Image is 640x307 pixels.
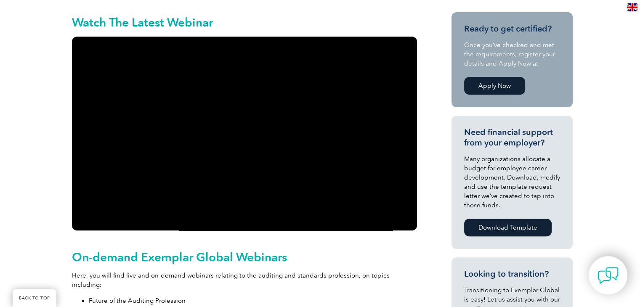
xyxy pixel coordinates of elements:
[627,3,637,11] img: en
[464,127,560,148] h3: Need financial support from your employer?
[72,271,417,289] p: Here, you will find live and on-demand webinars relating to the auditing and standards profession...
[464,219,552,236] a: Download Template
[13,289,56,307] a: BACK TO TOP
[72,250,417,264] h2: On-demand Exemplar Global Webinars
[464,24,560,34] h3: Ready to get certified?
[464,77,525,95] a: Apply Now
[464,269,560,279] h3: Looking to transition?
[72,16,417,28] h2: Watch The Latest Webinar
[464,40,560,68] p: Once you’ve checked and met the requirements, register your details and Apply Now at
[464,154,560,210] p: Many organizations allocate a budget for employee career development. Download, modify and use th...
[598,265,619,286] img: contact-chat.png
[89,296,417,305] li: Future of the Auditing Profession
